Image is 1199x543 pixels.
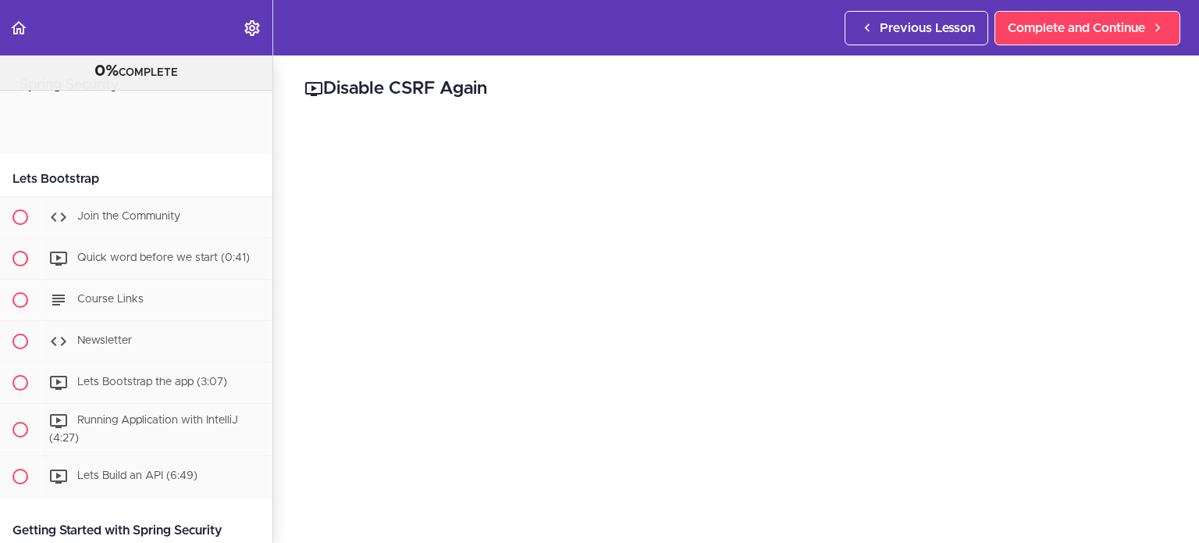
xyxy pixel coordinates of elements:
a: Previous Lesson [845,11,988,45]
span: Complete and Continue [1008,19,1145,38]
span: 0% [94,63,119,79]
svg: Settings Menu [243,19,262,38]
span: Previous Lesson [880,19,975,38]
svg: Back to course curriculum [9,19,28,38]
span: Lets Build an API (6:49) [77,470,197,481]
div: COMPLETE [20,62,253,82]
h2: Disable CSRF Again [304,76,1168,102]
span: Newsletter [77,335,132,346]
span: Course Links [77,294,144,305]
span: Quick word before we start (0:41) [77,252,250,263]
a: Complete and Continue [994,11,1180,45]
span: Lets Bootstrap the app (3:07) [77,377,227,388]
span: Join the Community [77,211,180,222]
span: Running Application with IntelliJ (4:27) [49,415,238,444]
